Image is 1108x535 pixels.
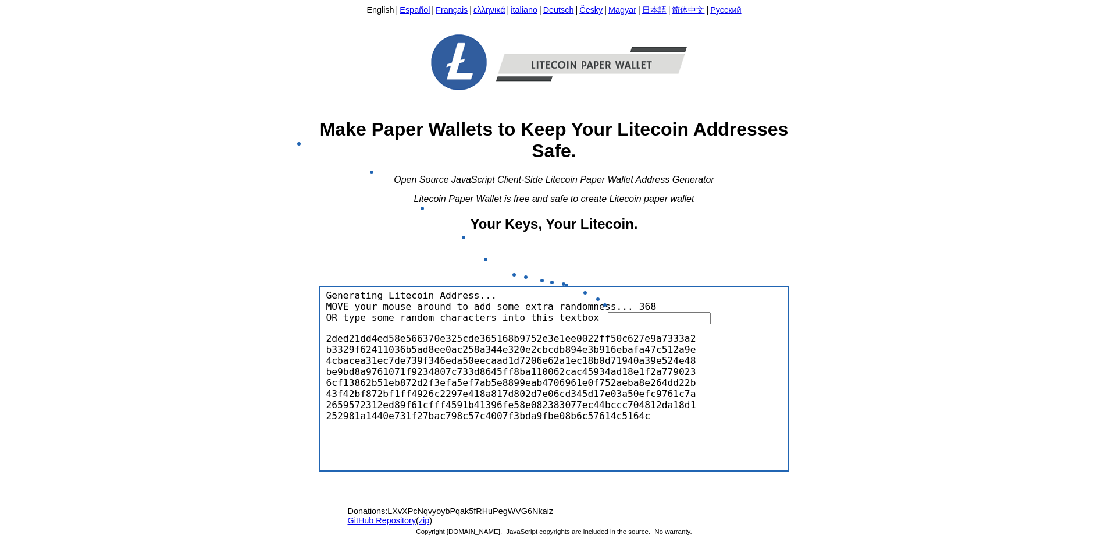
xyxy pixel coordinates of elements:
h2: Your Keys, Your Litecoin. [319,216,789,232]
span: OR type some random characters into this textbox [323,309,603,323]
span: LXvXPcNqvyoybPqak5fRHuPegWVG6Nkaiz [336,506,610,516]
a: Česky [579,5,603,15]
a: zip [419,516,429,525]
a: ελληνικά [473,5,505,15]
a: 简体中文 [672,5,704,15]
div: Litecoin Paper Wallet is free and safe to create Litecoin paper wallet [319,194,789,204]
a: Magyar [608,5,636,15]
a: Deutsch [543,5,574,15]
img: Free-Litecoin-Paper-Wallet [397,20,711,104]
div: | | | | | | | | | | [319,5,789,19]
span: MOVE your mouse around to add some extra randomness... [323,298,636,312]
div: Open Source JavaScript Client-Side Litecoin Paper Wallet Address Generator [319,175,789,185]
h1: Make Paper Wallets to Keep Your Litecoin Addresses Safe. [319,119,789,162]
a: English [366,5,394,15]
a: italiano [511,5,537,15]
a: Français [436,5,468,15]
span: Generating Litecoin Address... [323,287,500,301]
a: GitHub Repository [348,516,416,525]
div: 2ded21dd4ed58e566370e325cde365168b9752e3e1ee0022ff50c627e9a7333a2b3329f62411036b5ad8ee0ac258a344e... [323,324,701,430]
a: 日本語 [642,5,667,15]
a: Русский [710,5,741,15]
span: Donations: [348,506,388,516]
a: Español [400,5,430,15]
span: 368 [636,298,659,312]
span: ( ) [336,516,610,525]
